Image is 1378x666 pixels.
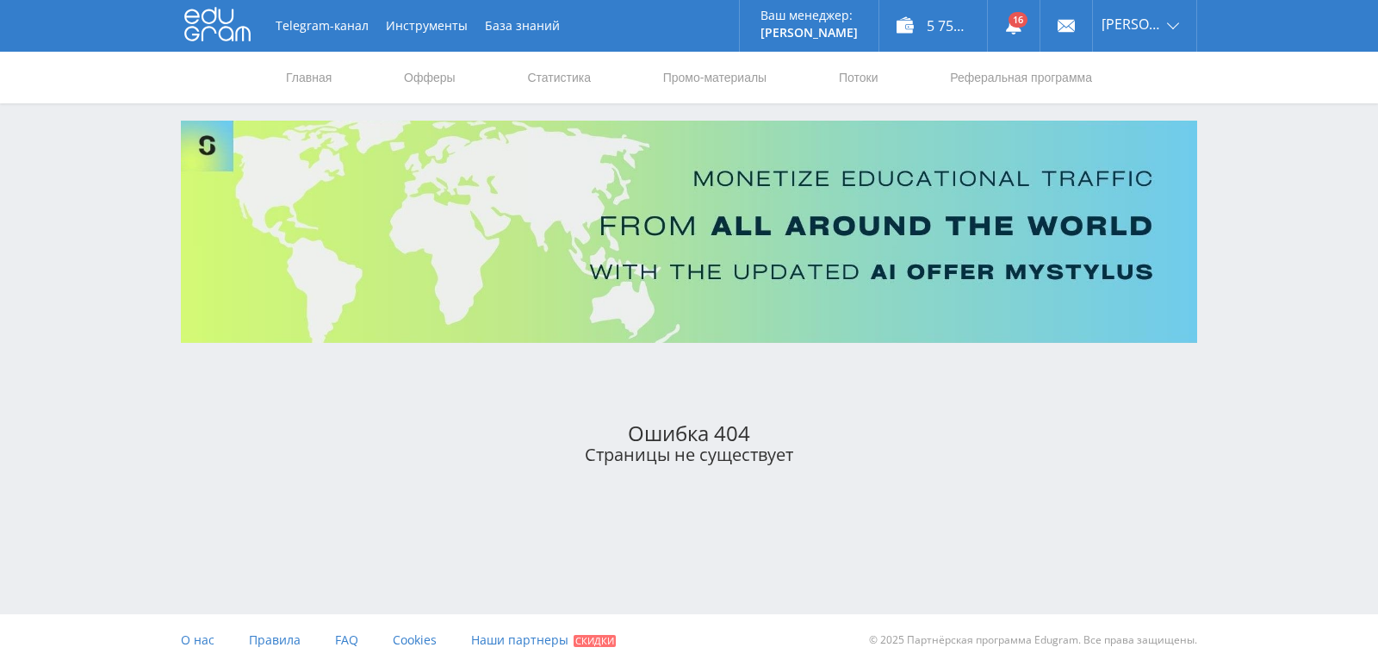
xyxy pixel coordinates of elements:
[574,635,616,647] span: Скидки
[393,632,437,648] span: Cookies
[471,614,616,666] a: Наши партнеры Скидки
[335,614,358,666] a: FAQ
[837,52,880,103] a: Потоки
[181,421,1197,445] div: Ошибка 404
[181,632,214,648] span: О нас
[525,52,593,103] a: Статистика
[249,632,301,648] span: Правила
[249,614,301,666] a: Правила
[948,52,1094,103] a: Реферальная программа
[181,614,214,666] a: О нас
[471,632,568,648] span: Наши партнеры
[402,52,457,103] a: Офферы
[335,632,358,648] span: FAQ
[393,614,437,666] a: Cookies
[760,9,858,22] p: Ваш менеджер:
[760,26,858,40] p: [PERSON_NAME]
[284,52,333,103] a: Главная
[1102,17,1162,31] span: [PERSON_NAME]
[181,445,1197,464] div: Страницы не существует
[661,52,768,103] a: Промо-материалы
[698,614,1197,666] div: © 2025 Партнёрская программа Edugram. Все права защищены.
[181,121,1197,343] img: Banner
